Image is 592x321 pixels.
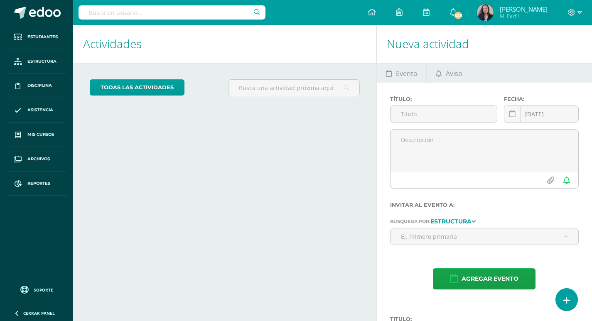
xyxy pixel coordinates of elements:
[27,131,54,138] span: Mis cursos
[391,228,578,245] input: Ej. Primero primaria
[7,49,66,74] a: Estructura
[500,12,548,20] span: Mi Perfil
[433,268,536,289] button: Agregar evento
[7,172,66,196] a: Reportes
[27,156,50,162] span: Archivos
[504,96,579,102] label: Fecha:
[7,25,66,49] a: Estudiantes
[396,64,418,83] span: Evento
[500,5,548,13] span: [PERSON_NAME]
[377,63,426,83] a: Evento
[10,284,63,295] a: Soporte
[7,123,66,147] a: Mis cursos
[427,63,471,83] a: Aviso
[390,96,497,102] label: Título:
[27,107,53,113] span: Asistencia
[34,287,53,293] span: Soporte
[391,106,497,122] input: Título
[27,82,52,89] span: Disciplina
[453,11,462,20] span: 538
[79,5,265,20] input: Busca un usuario...
[23,310,55,316] span: Cerrar panel
[90,79,184,96] a: todas las Actividades
[430,218,472,225] strong: Estructura
[27,58,56,65] span: Estructura
[446,64,462,83] span: Aviso
[430,218,476,224] a: Estructura
[504,106,578,122] input: Fecha de entrega
[7,74,66,98] a: Disciplina
[387,25,582,63] h1: Nueva actividad
[7,147,66,172] a: Archivos
[462,269,518,289] span: Agregar evento
[83,25,366,63] h1: Actividades
[7,98,66,123] a: Asistencia
[27,180,50,187] span: Reportes
[390,218,430,224] span: Búsqueda por:
[477,4,494,21] img: b96f8661166e7893b451ee7f1062d364.png
[27,34,58,40] span: Estudiantes
[390,202,579,208] label: Invitar al evento a:
[228,80,359,96] input: Busca una actividad próxima aquí...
